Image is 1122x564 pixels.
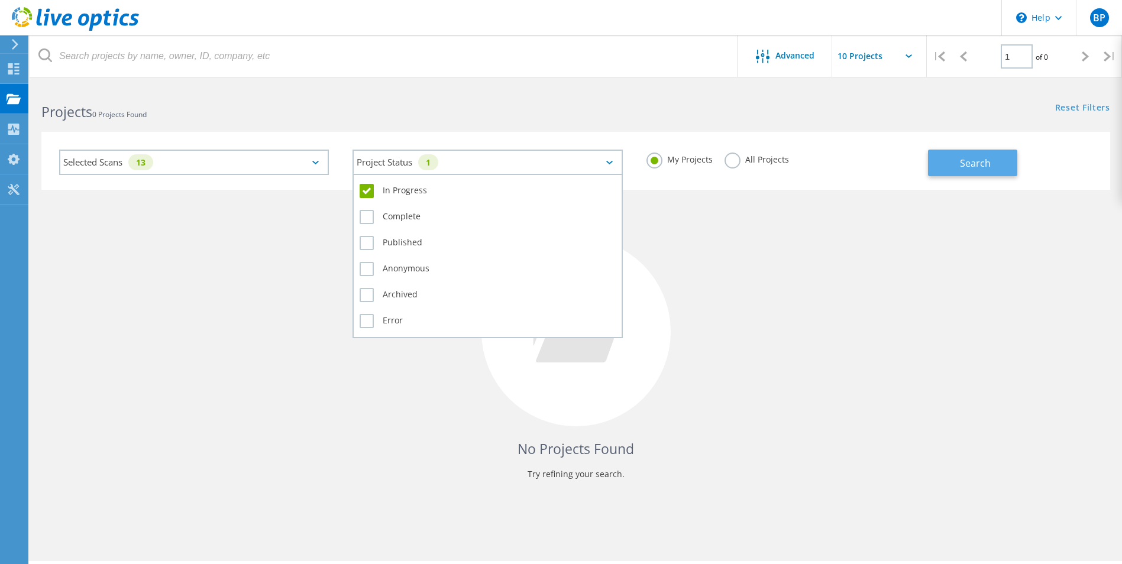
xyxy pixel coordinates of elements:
[59,150,329,175] div: Selected Scans
[128,154,153,170] div: 13
[960,157,991,170] span: Search
[360,184,615,198] label: In Progress
[646,153,713,164] label: My Projects
[775,51,814,60] span: Advanced
[360,262,615,276] label: Anonymous
[1055,103,1110,114] a: Reset Filters
[1016,12,1027,23] svg: \n
[53,439,1098,459] h4: No Projects Found
[53,465,1098,484] p: Try refining your search.
[360,236,615,250] label: Published
[418,154,438,170] div: 1
[92,109,147,119] span: 0 Projects Found
[927,35,951,77] div: |
[928,150,1017,176] button: Search
[725,153,789,164] label: All Projects
[1098,35,1122,77] div: |
[360,314,615,328] label: Error
[360,210,615,224] label: Complete
[12,25,139,33] a: Live Optics Dashboard
[353,150,622,175] div: Project Status
[360,288,615,302] label: Archived
[1036,52,1048,62] span: of 0
[1093,13,1105,22] span: BP
[41,102,92,121] b: Projects
[30,35,738,77] input: Search projects by name, owner, ID, company, etc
